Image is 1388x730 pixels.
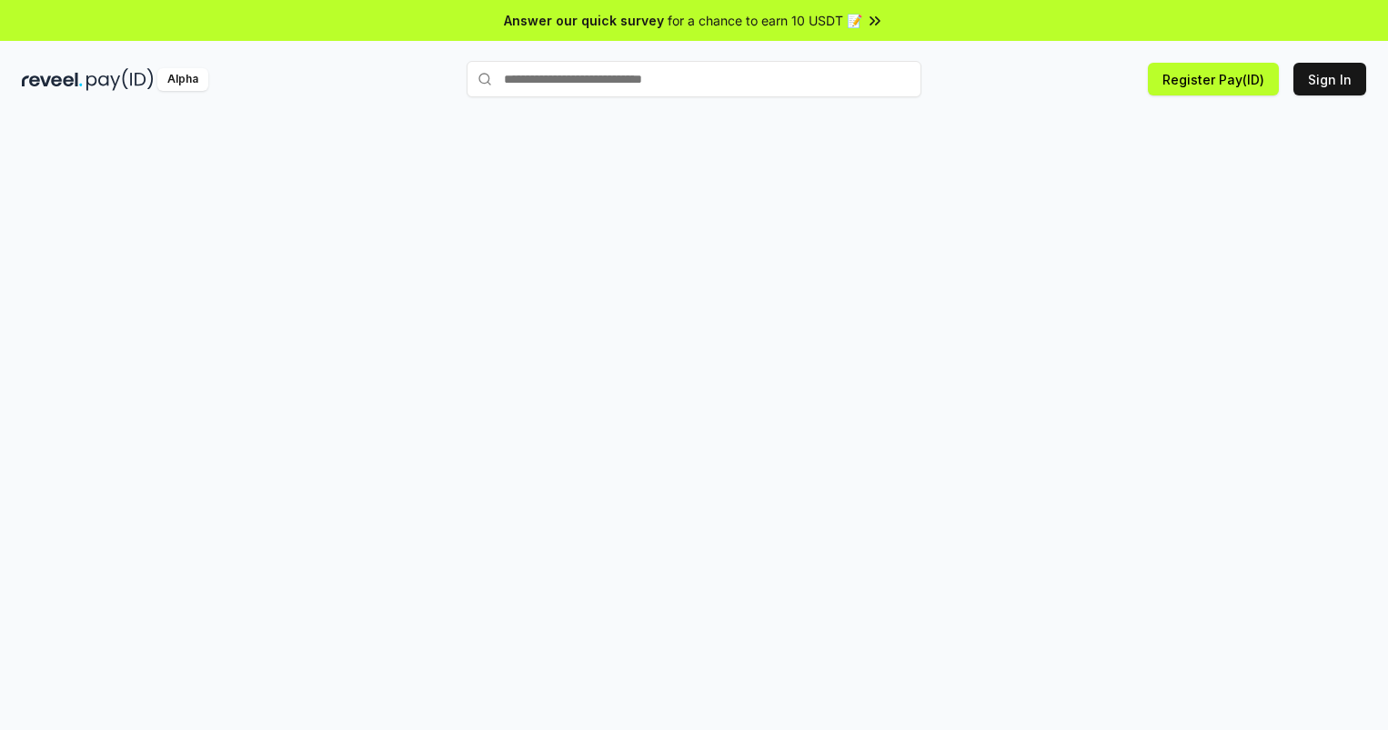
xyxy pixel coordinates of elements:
[504,11,664,30] span: Answer our quick survey
[22,68,83,91] img: reveel_dark
[86,68,154,91] img: pay_id
[1293,63,1366,95] button: Sign In
[668,11,862,30] span: for a chance to earn 10 USDT 📝
[157,68,208,91] div: Alpha
[1148,63,1279,95] button: Register Pay(ID)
